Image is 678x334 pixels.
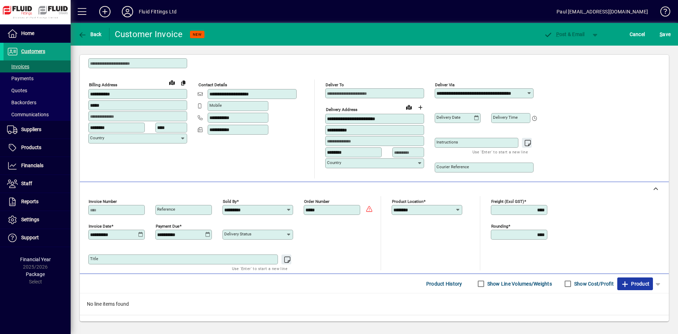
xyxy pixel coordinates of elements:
[89,199,117,204] mat-label: Invoice number
[426,278,462,289] span: Product History
[4,211,71,229] a: Settings
[166,77,178,88] a: View on map
[4,229,71,247] a: Support
[326,82,344,87] mat-label: Deliver To
[7,76,34,81] span: Payments
[660,29,671,40] span: ave
[4,25,71,42] a: Home
[472,148,528,156] mat-hint: Use 'Enter' to start a new line
[486,280,552,287] label: Show Line Volumes/Weights
[573,280,614,287] label: Show Cost/Profit
[304,199,329,204] mat-label: Order number
[4,109,71,121] a: Communications
[327,160,341,165] mat-label: Country
[423,277,465,290] button: Product History
[435,82,454,87] mat-label: Deliver via
[80,293,669,315] div: No line items found
[621,278,649,289] span: Product
[21,48,45,54] span: Customers
[4,72,71,84] a: Payments
[232,264,287,273] mat-hint: Use 'Enter' to start a new line
[224,232,251,236] mat-label: Delivery status
[4,121,71,139] a: Suppliers
[544,31,585,37] span: ost & Email
[7,88,27,93] span: Quotes
[660,31,662,37] span: S
[21,181,32,186] span: Staff
[628,28,647,41] button: Cancel
[436,115,460,120] mat-label: Delivery date
[4,96,71,109] a: Backorders
[76,28,103,41] button: Back
[4,139,71,157] a: Products
[415,102,426,113] button: Choose address
[78,31,102,37] span: Back
[4,84,71,96] a: Quotes
[392,199,423,204] mat-label: Product location
[21,127,41,132] span: Suppliers
[7,100,36,105] span: Backorders
[223,199,237,204] mat-label: Sold by
[90,135,104,140] mat-label: Country
[90,256,98,261] mat-label: Title
[21,235,39,240] span: Support
[556,31,559,37] span: P
[655,1,669,24] a: Knowledge Base
[4,193,71,211] a: Reports
[209,103,222,108] mat-label: Mobile
[26,271,45,277] span: Package
[157,207,175,212] mat-label: Reference
[617,277,653,290] button: Product
[540,28,588,41] button: Post & Email
[178,77,189,88] button: Copy to Delivery address
[658,28,672,41] button: Save
[94,5,116,18] button: Add
[436,164,469,169] mat-label: Courier Reference
[7,112,49,117] span: Communications
[4,175,71,193] a: Staff
[139,6,177,17] div: Fluid Fittings Ltd
[7,64,29,69] span: Invoices
[403,101,415,113] a: View on map
[193,32,202,37] span: NEW
[4,60,71,72] a: Invoices
[21,199,38,204] span: Reports
[71,28,109,41] app-page-header-button: Back
[115,29,183,40] div: Customer Invoice
[21,30,34,36] span: Home
[491,224,508,229] mat-label: Rounding
[491,199,524,204] mat-label: Freight (excl GST)
[436,140,458,145] mat-label: Instructions
[21,217,39,222] span: Settings
[493,115,518,120] mat-label: Delivery time
[21,163,43,168] span: Financials
[557,6,648,17] div: Paul [EMAIL_ADDRESS][DOMAIN_NAME]
[4,157,71,175] a: Financials
[20,257,51,262] span: Financial Year
[156,224,179,229] mat-label: Payment due
[630,29,645,40] span: Cancel
[21,145,41,150] span: Products
[89,224,111,229] mat-label: Invoice date
[116,5,139,18] button: Profile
